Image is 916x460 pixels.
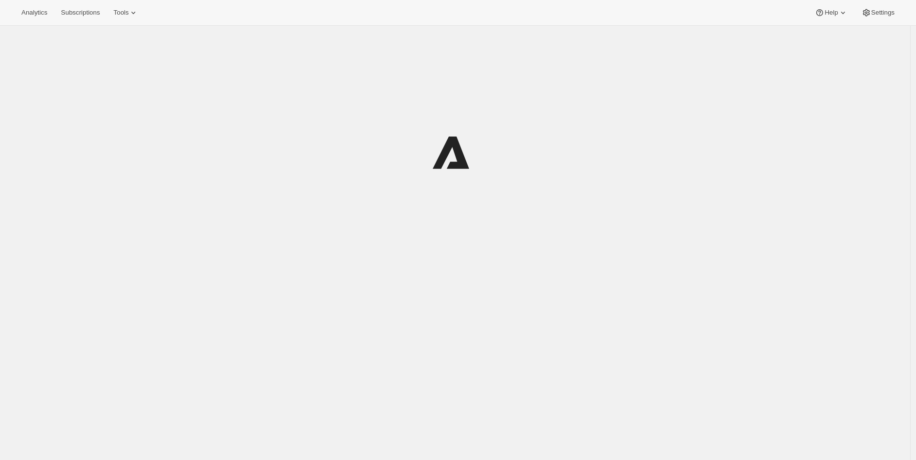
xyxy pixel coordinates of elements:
button: Settings [856,6,900,19]
span: Tools [113,9,128,17]
button: Analytics [16,6,53,19]
span: Analytics [21,9,47,17]
button: Subscriptions [55,6,106,19]
button: Tools [108,6,144,19]
button: Help [809,6,853,19]
span: Settings [871,9,895,17]
span: Subscriptions [61,9,100,17]
span: Help [824,9,838,17]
